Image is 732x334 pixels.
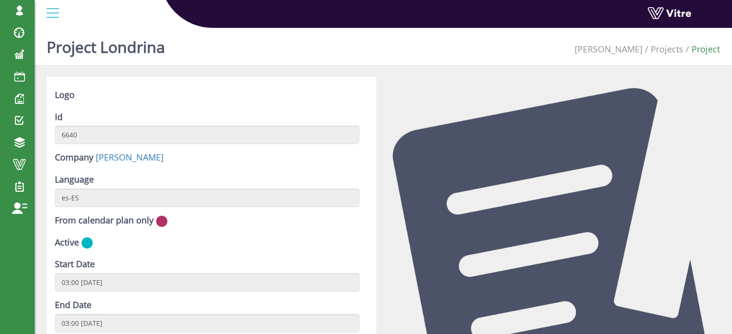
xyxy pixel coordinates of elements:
[55,151,93,164] label: Company
[96,151,164,163] a: [PERSON_NAME]
[55,173,94,186] label: Language
[55,258,95,271] label: Start Date
[81,237,93,249] img: yes
[651,43,683,55] a: Projects
[55,236,79,249] label: Active
[575,43,642,55] a: [PERSON_NAME]
[156,215,167,227] img: no
[47,24,165,65] h1: Project Londrina
[683,43,720,56] li: Project
[55,111,63,124] label: Id
[55,214,154,227] label: From calendar plan only
[55,299,91,311] label: End Date
[55,89,75,101] label: Logo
